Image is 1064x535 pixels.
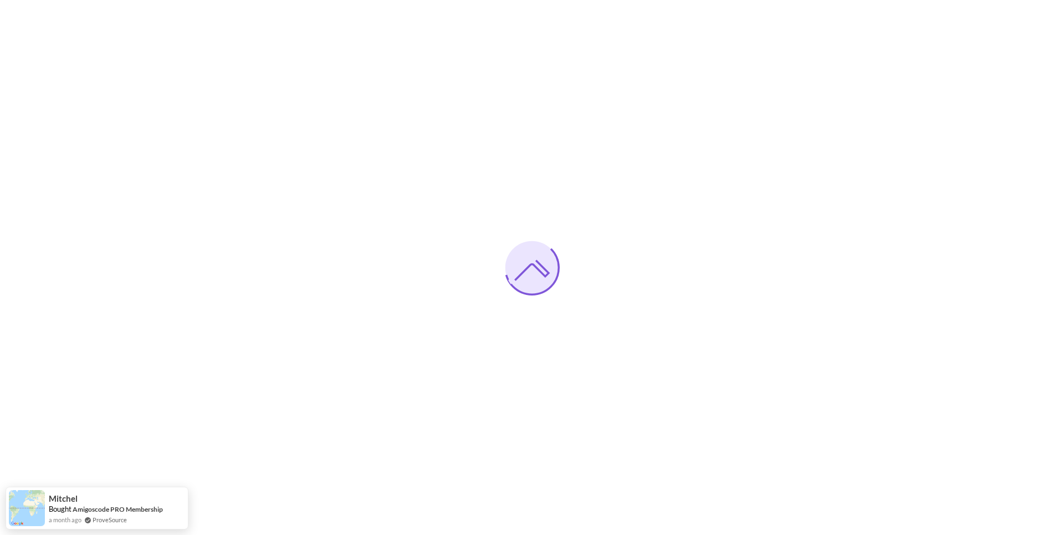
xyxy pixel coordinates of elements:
span: Bought [49,505,71,513]
span: a month ago [49,515,81,524]
iframe: chat widget [995,466,1064,518]
a: ProveSource [93,515,127,524]
a: Amigoscode PRO Membership [73,505,163,513]
img: provesource social proof notification image [9,490,45,526]
span: Mitchel [49,494,78,503]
